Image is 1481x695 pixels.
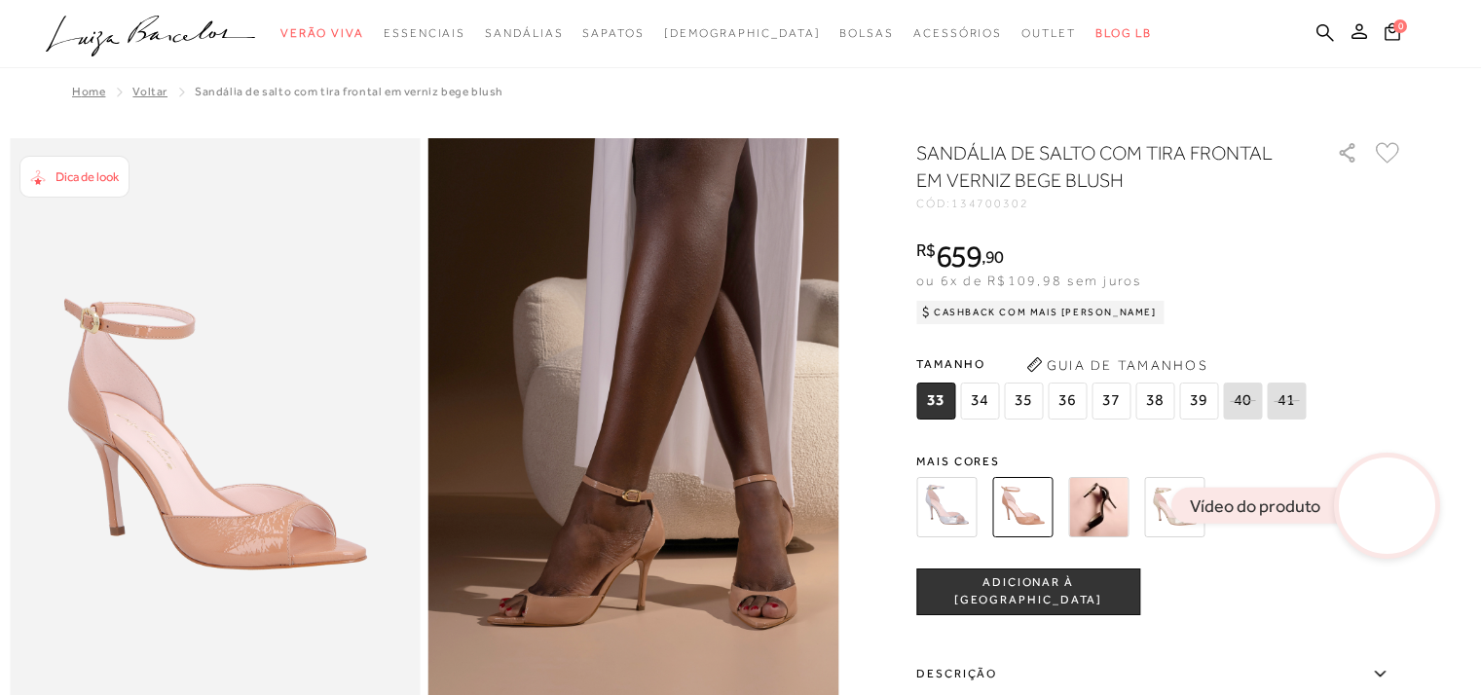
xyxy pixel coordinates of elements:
[1095,16,1152,52] a: BLOG LB
[1021,16,1076,52] a: categoryNavScreenReaderText
[1019,349,1214,381] button: Guia de Tamanhos
[1267,383,1306,420] span: 41
[582,26,644,40] span: Sapatos
[582,16,644,52] a: categoryNavScreenReaderText
[992,477,1053,537] img: SANDÁLIA DE SALTO COM TIRA FRONTAL EM VERNIZ BEGE BLUSH
[917,574,1139,608] span: ADICIONAR À [GEOGRAPHIC_DATA]
[916,456,1403,467] span: Mais cores
[916,477,977,537] img: SANDÁLIA DE SALTO ALTO COM TIRA FRONTAL METALIZADO PRATA
[1379,21,1406,48] button: 0
[985,246,1004,267] span: 90
[960,383,999,420] span: 34
[951,197,1029,210] span: 134700302
[384,26,465,40] span: Essenciais
[56,169,119,184] span: Dica de look
[916,349,1311,379] span: Tamanho
[1048,383,1087,420] span: 36
[1095,26,1152,40] span: BLOG LB
[1004,383,1043,420] span: 35
[1144,477,1204,537] img: SANDÁLIA DE SALTO COM TIRA FRONTAL METALIZADO DOURADO
[1092,383,1130,420] span: 37
[1021,26,1076,40] span: Outlet
[1068,477,1129,537] img: SANDÁLIA DE SALTO COM TIRA FRONTAL EM VERNIZ PRETO
[839,26,894,40] span: Bolsas
[936,238,981,274] span: 659
[913,16,1002,52] a: categoryNavScreenReaderText
[916,301,1165,324] div: Cashback com Mais [PERSON_NAME]
[913,26,1002,40] span: Acessórios
[981,248,1004,266] i: ,
[1393,19,1407,33] span: 0
[839,16,894,52] a: categoryNavScreenReaderText
[916,241,936,259] i: R$
[280,26,364,40] span: Verão Viva
[916,139,1281,194] h1: SANDÁLIA DE SALTO COM TIRA FRONTAL EM VERNIZ BEGE BLUSH
[664,16,821,52] a: noSubCategoriesText
[916,568,1140,615] button: ADICIONAR À [GEOGRAPHIC_DATA]
[195,85,503,98] span: SANDÁLIA DE SALTO COM TIRA FRONTAL EM VERNIZ BEGE BLUSH
[384,16,465,52] a: categoryNavScreenReaderText
[916,383,955,420] span: 33
[1135,383,1174,420] span: 38
[485,16,563,52] a: categoryNavScreenReaderText
[1223,383,1262,420] span: 40
[1179,383,1218,420] span: 39
[485,26,563,40] span: Sandálias
[664,26,821,40] span: [DEMOGRAPHIC_DATA]
[916,273,1141,288] span: ou 6x de R$109,98 sem juros
[132,85,167,98] a: Voltar
[280,16,364,52] a: categoryNavScreenReaderText
[72,85,105,98] a: Home
[916,198,1306,209] div: CÓD:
